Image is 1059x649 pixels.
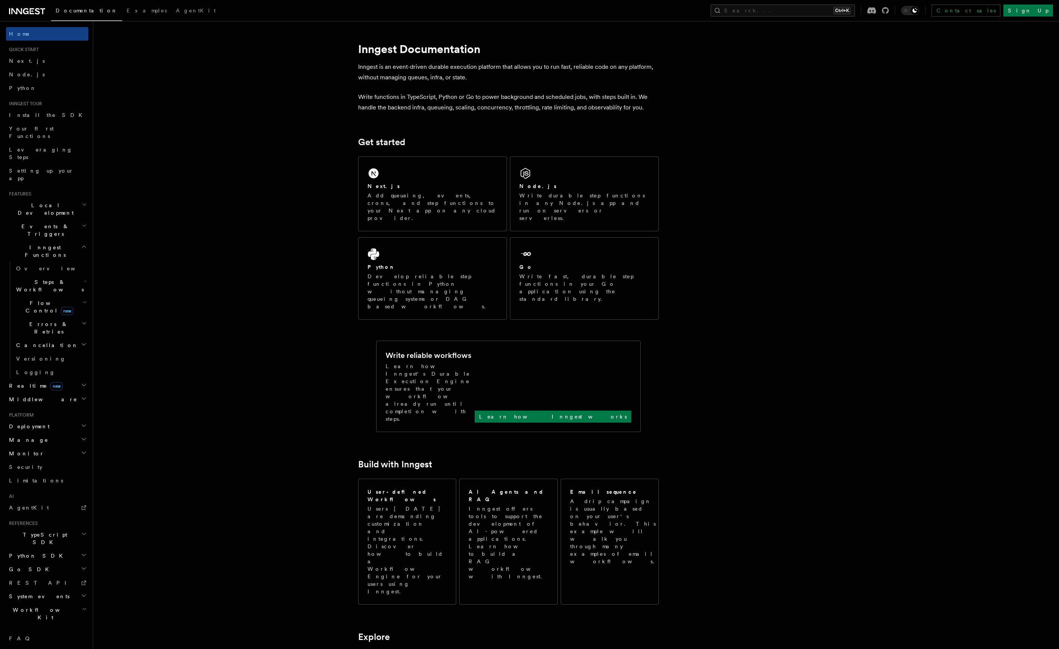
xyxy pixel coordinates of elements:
a: FAQ [6,632,88,645]
a: AgentKit [6,501,88,514]
button: System events [6,590,88,603]
button: Local Development [6,199,88,220]
a: PythonDevelop reliable step functions in Python without managing queueing systems or DAG based wo... [358,237,507,320]
p: Write durable step functions in any Node.js app and run on servers or serverless. [519,192,649,222]
span: Home [9,30,30,38]
a: Node.jsWrite durable step functions in any Node.js app and run on servers or serverless. [510,156,659,231]
a: Learn how Inngest works [475,411,631,423]
span: Go SDK [6,566,53,573]
a: Examples [122,2,171,20]
span: new [61,307,73,315]
span: Events & Triggers [6,223,82,238]
a: Next.jsAdd queueing, events, crons, and step functions to your Next app on any cloud provider. [358,156,507,231]
span: AgentKit [176,8,216,14]
a: Leveraging Steps [6,143,88,164]
button: Search...Ctrl+K [711,5,855,17]
span: Deployment [6,423,50,430]
a: Setting up your app [6,164,88,185]
button: Manage [6,433,88,447]
a: Security [6,460,88,474]
span: Leveraging Steps [9,147,73,160]
span: Logging [16,369,55,375]
a: Versioning [13,352,88,365]
a: Install the SDK [6,108,88,122]
a: Get started [358,137,405,147]
h1: Inngest Documentation [358,42,659,56]
button: Cancellation [13,338,88,352]
span: System events [6,593,70,600]
a: Explore [358,632,390,642]
span: Security [9,464,42,470]
span: Install the SDK [9,112,87,118]
h2: Node.js [519,182,557,190]
h2: Go [519,263,533,271]
button: Errors & Retries [13,317,88,338]
h2: Python [368,263,395,271]
a: AgentKit [171,2,220,20]
h2: Email sequence [570,488,637,496]
h2: Next.js [368,182,400,190]
span: TypeScript SDK [6,531,81,546]
p: A drip campaign is usually based on your user's behavior. This example will walk you through many... [570,497,659,565]
span: Documentation [56,8,118,14]
span: Manage [6,436,48,444]
h2: Write reliable workflows [386,350,471,361]
span: Examples [127,8,167,14]
span: Setting up your app [9,168,74,181]
span: Platform [6,412,34,418]
span: AgentKit [9,505,49,511]
button: Inngest Functions [6,241,88,262]
span: Monitor [6,450,44,457]
button: TypeScript SDK [6,528,88,549]
button: Steps & Workflows [13,275,88,296]
span: Python SDK [6,552,67,560]
a: Python [6,81,88,95]
span: Node.js [9,71,45,77]
a: Contact sales [932,5,1000,17]
span: Limitations [9,478,63,484]
a: Email sequenceA drip campaign is usually based on your user's behavior. This example will walk yo... [561,479,659,605]
button: Go SDK [6,563,88,576]
span: Next.js [9,58,45,64]
a: Home [6,27,88,41]
span: Realtime [6,382,63,390]
button: Monitor [6,447,88,460]
a: Your first Functions [6,122,88,143]
button: Flow Controlnew [13,296,88,317]
h2: User-defined Workflows [368,488,447,503]
span: Steps & Workflows [13,278,84,293]
div: Inngest Functions [6,262,88,379]
a: Logging [13,365,88,379]
span: Quick start [6,47,39,53]
a: REST API [6,576,88,590]
span: Flow Control [13,299,83,314]
span: Features [6,191,31,197]
span: Inngest tour [6,101,42,107]
a: GoWrite fast, durable step functions in your Go application using the standard library. [510,237,659,320]
p: Develop reliable step functions in Python without managing queueing systems or DAG based workflows. [368,273,498,310]
span: REST API [9,580,73,586]
span: Cancellation [13,341,78,349]
a: Limitations [6,474,88,487]
p: Write fast, durable step functions in your Go application using the standard library. [519,273,649,303]
kbd: Ctrl+K [834,7,850,14]
button: Workflow Kit [6,603,88,624]
p: Inngest offers tools to support the development of AI-powered applications. Learn how to build a ... [469,505,549,580]
button: Realtimenew [6,379,88,393]
span: Errors & Retries [13,320,82,335]
p: Users [DATE] are demanding customization and integrations. Discover how to build a Workflow Engin... [368,505,447,595]
span: Middleware [6,396,77,403]
p: Inngest is an event-driven durable execution platform that allows you to run fast, reliable code ... [358,62,659,83]
p: Write functions in TypeScript, Python or Go to power background and scheduled jobs, with steps bu... [358,92,659,113]
span: new [50,382,63,390]
span: Your first Functions [9,126,54,139]
span: Overview [16,265,94,271]
button: Toggle dark mode [901,6,919,15]
span: Inngest Functions [6,244,81,259]
a: Next.js [6,54,88,68]
p: Learn how Inngest's Durable Execution Engine ensures that your workflow already run until complet... [386,362,475,423]
button: Events & Triggers [6,220,88,241]
a: Sign Up [1003,5,1053,17]
a: Build with Inngest [358,459,432,470]
a: Documentation [51,2,122,21]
